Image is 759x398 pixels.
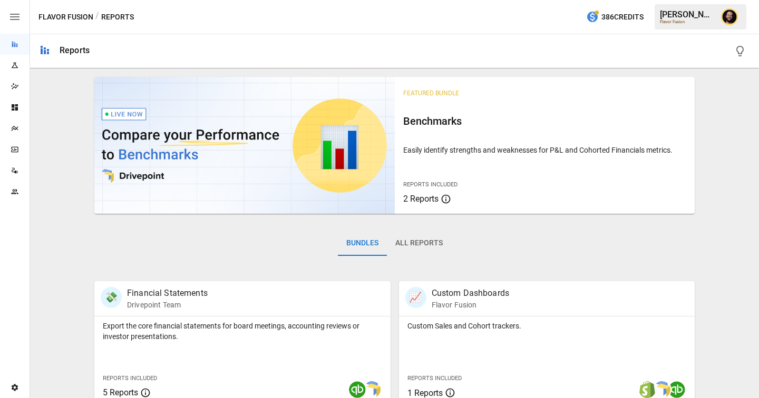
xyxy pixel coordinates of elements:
button: Ciaran Nugent [715,2,744,32]
div: / [95,11,99,24]
div: 📈 [405,287,426,308]
img: video thumbnail [94,77,395,214]
div: [PERSON_NAME] [660,9,715,19]
div: Flavor Fusion [660,19,715,24]
p: Export the core financial statements for board meetings, accounting reviews or investor presentat... [103,321,382,342]
img: smart model [364,381,381,398]
img: smart model [654,381,670,398]
button: Flavor Fusion [38,11,93,24]
span: 1 Reports [407,388,443,398]
button: 386Credits [582,7,648,27]
button: Bundles [338,231,387,256]
span: 2 Reports [403,194,439,204]
span: Reports Included [103,375,157,382]
p: Flavor Fusion [432,300,510,310]
img: shopify [639,381,656,398]
button: All Reports [387,231,451,256]
img: quickbooks [668,381,685,398]
span: Featured Bundle [403,89,459,97]
span: 5 Reports [103,387,138,397]
h6: Benchmarks [403,113,687,130]
span: Reports Included [407,375,462,382]
img: Ciaran Nugent [721,8,738,25]
p: Custom Dashboards [432,287,510,300]
span: Reports Included [403,181,458,188]
p: Drivepoint Team [127,300,208,310]
img: quickbooks [349,381,366,398]
p: Custom Sales and Cohort trackers. [407,321,687,331]
span: 386 Credits [601,11,644,24]
div: 💸 [101,287,122,308]
p: Easily identify strengths and weaknesses for P&L and Cohorted Financials metrics. [403,145,687,155]
div: Reports [60,45,90,55]
p: Financial Statements [127,287,208,300]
